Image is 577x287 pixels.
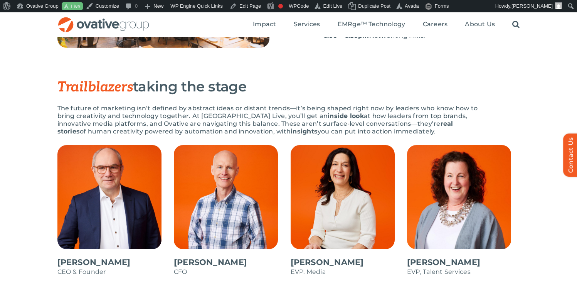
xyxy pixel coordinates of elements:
[465,20,495,28] span: About Us
[338,20,405,29] a: EMRge™ Technology
[511,3,553,9] span: [PERSON_NAME]
[465,20,495,29] a: About Us
[253,20,276,28] span: Impact
[57,79,481,95] h3: taking the stage
[294,20,320,28] span: Services
[328,112,364,120] strong: inside look
[57,79,133,96] span: Trailblazers
[338,20,405,28] span: EMRge™ Technology
[57,16,150,24] a: OG_Full_horizontal_RGB
[423,20,448,28] span: Careers
[423,20,448,29] a: Careers
[278,4,283,8] div: Focus keyphrase not set
[57,120,453,135] strong: real stories
[253,20,276,29] a: Impact
[253,12,520,37] nav: Menu
[512,20,520,29] a: Search
[291,128,318,135] strong: insights
[62,2,83,10] a: Live
[294,20,320,29] a: Services
[57,105,481,135] p: The future of marketing isn’t defined by abstract ideas or distant trends—it’s being shaped right...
